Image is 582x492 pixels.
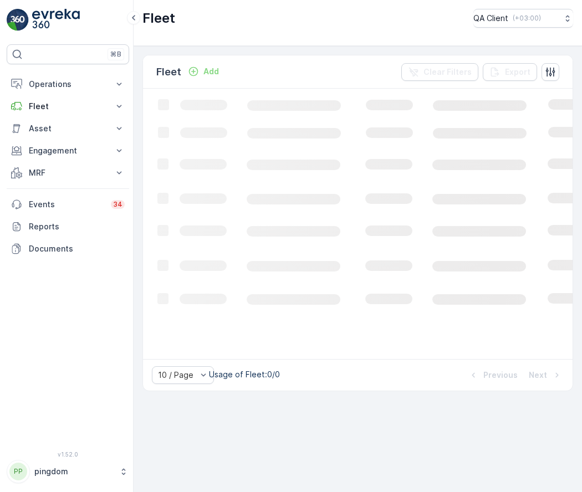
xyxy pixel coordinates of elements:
[473,13,508,24] p: QA Client
[142,9,175,27] p: Fleet
[29,243,125,254] p: Documents
[156,64,181,80] p: Fleet
[513,14,541,23] p: ( +03:00 )
[7,238,129,260] a: Documents
[7,9,29,31] img: logo
[7,140,129,162] button: Engagement
[29,123,107,134] p: Asset
[7,117,129,140] button: Asset
[203,66,219,77] p: Add
[7,193,129,216] a: Events34
[29,199,104,210] p: Events
[7,73,129,95] button: Operations
[110,50,121,59] p: ⌘B
[423,66,472,78] p: Clear Filters
[7,460,129,483] button: PPpingdom
[34,466,114,477] p: pingdom
[505,66,530,78] p: Export
[9,463,27,480] div: PP
[29,145,107,156] p: Engagement
[483,370,518,381] p: Previous
[183,65,223,78] button: Add
[473,9,573,28] button: QA Client(+03:00)
[529,370,547,381] p: Next
[483,63,537,81] button: Export
[467,368,519,382] button: Previous
[29,101,107,112] p: Fleet
[528,368,564,382] button: Next
[7,162,129,184] button: MRF
[29,221,125,232] p: Reports
[29,79,107,90] p: Operations
[209,369,280,380] p: Usage of Fleet : 0/0
[7,95,129,117] button: Fleet
[32,9,80,31] img: logo_light-DOdMpM7g.png
[29,167,107,178] p: MRF
[401,63,478,81] button: Clear Filters
[7,216,129,238] a: Reports
[7,451,129,458] span: v 1.52.0
[113,200,122,209] p: 34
